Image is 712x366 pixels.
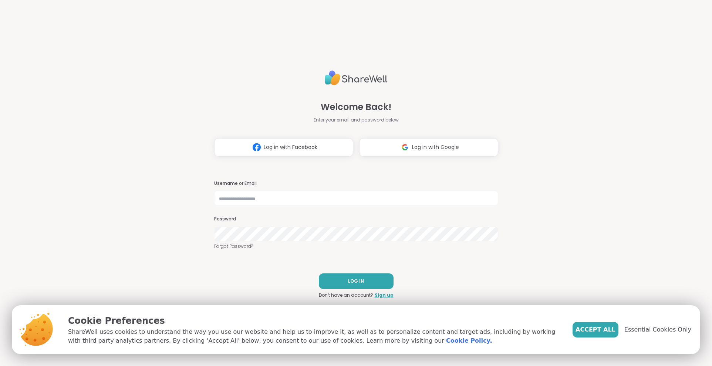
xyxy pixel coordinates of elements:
img: ShareWell Logo [325,67,388,89]
button: Accept All [573,322,618,337]
h3: Username or Email [214,180,498,187]
img: ShareWell Logomark [398,140,412,154]
a: Sign up [375,292,394,299]
p: Cookie Preferences [68,314,561,327]
h3: Password [214,216,498,222]
span: Accept All [576,325,615,334]
button: Log in with Facebook [214,138,353,157]
a: Cookie Policy. [446,336,492,345]
span: Don't have an account? [319,292,373,299]
button: LOG IN [319,273,394,289]
a: Forgot Password? [214,243,498,250]
span: LOG IN [348,278,364,285]
span: Log in with Google [412,143,459,151]
button: Log in with Google [359,138,498,157]
span: Enter your email and password below [314,117,399,123]
span: Welcome Back! [321,100,391,114]
span: Log in with Facebook [264,143,317,151]
img: ShareWell Logomark [250,140,264,154]
p: ShareWell uses cookies to understand the way you use our website and help us to improve it, as we... [68,327,561,345]
span: Essential Cookies Only [624,325,691,334]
